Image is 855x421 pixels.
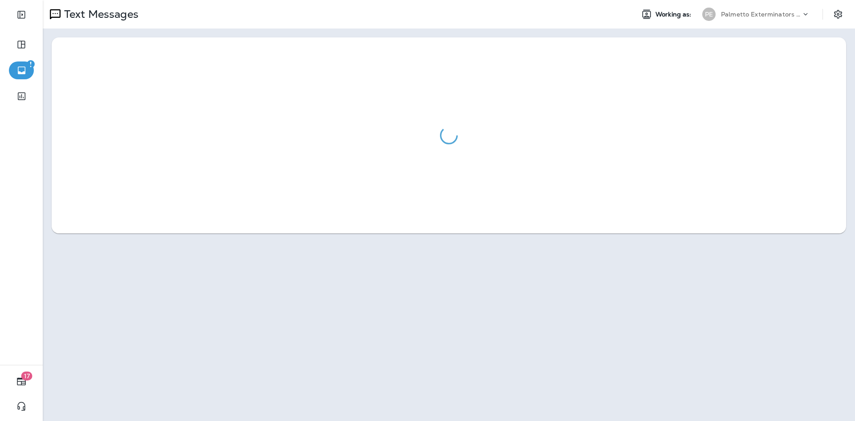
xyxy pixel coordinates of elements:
p: Text Messages [61,8,138,21]
div: PE [702,8,716,21]
button: 17 [9,372,34,390]
span: 17 [21,372,33,380]
button: Expand Sidebar [9,6,34,24]
span: Working as: [655,11,693,18]
p: Palmetto Exterminators LLC [721,11,801,18]
button: Settings [830,6,846,22]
